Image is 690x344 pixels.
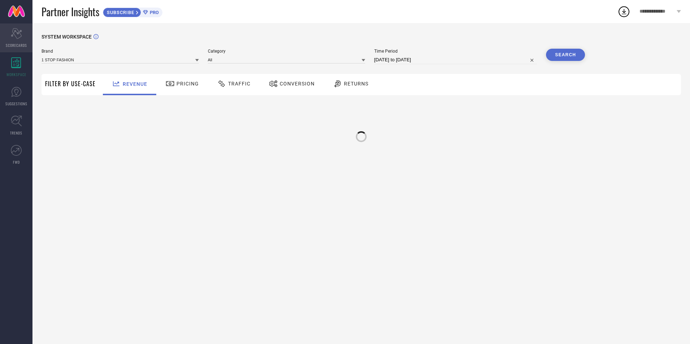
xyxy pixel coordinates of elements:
span: Time Period [374,49,537,54]
button: Search [546,49,585,61]
span: SUBSCRIBE [103,10,136,15]
span: Traffic [228,81,250,87]
span: Returns [344,81,368,87]
span: FWD [13,159,20,165]
span: Category [208,49,365,54]
span: SYSTEM WORKSPACE [42,34,92,40]
input: Select time period [374,56,537,64]
span: WORKSPACE [6,72,26,77]
span: PRO [148,10,159,15]
span: Filter By Use-Case [45,79,96,88]
span: Pricing [176,81,199,87]
span: Partner Insights [42,4,99,19]
span: TRENDS [10,130,22,136]
span: Brand [42,49,199,54]
span: SCORECARDS [6,43,27,48]
span: Conversion [280,81,315,87]
span: Revenue [123,81,147,87]
div: Open download list [617,5,630,18]
a: SUBSCRIBEPRO [103,6,162,17]
span: SUGGESTIONS [5,101,27,106]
